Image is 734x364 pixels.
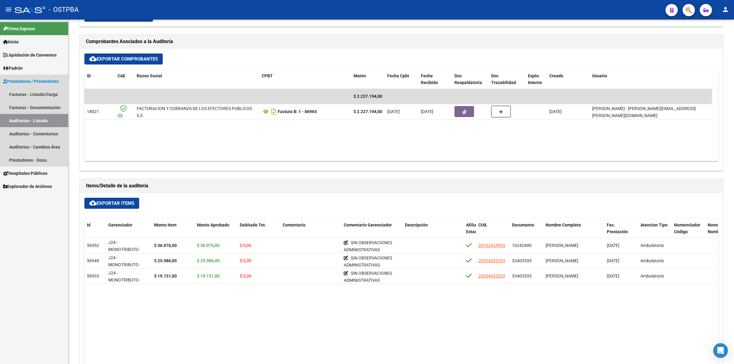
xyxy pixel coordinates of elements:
datatable-header-cell: Gerenciador [106,219,152,245]
span: [DATE] [549,109,562,114]
mat-icon: cloud_download [89,55,97,62]
span: Hospitales Públicos [3,170,47,177]
span: 56933 [87,274,99,278]
datatable-header-cell: Usuario [590,69,712,90]
span: J24 - MONOTRIBUTO-IGUALDAD SALUD-PRENSA [108,255,144,281]
strong: $ 2.227.194,00 [354,109,382,114]
span: Liquidación de Convenios [3,52,57,58]
strong: $ 36.076,00 [154,243,177,248]
span: Usuario [592,73,607,78]
datatable-header-cell: Documento [510,219,543,245]
span: Firma Express [3,25,35,32]
span: SIN OBSERVACIONES ADMINISTRATIVAS [344,271,392,283]
span: Razon Social [137,73,162,78]
div: FACTURACION Y COBRANZA DE LOS EFECTORES PUBLICOS S.E. [137,105,257,119]
span: J24 - MONOTRIBUTO-IGUALDAD SALUD-PRENSA [108,240,144,266]
span: Monto Aprobado [197,222,229,227]
span: [PERSON_NAME] [546,243,578,248]
datatable-header-cell: Monto Item [152,219,195,245]
strong: $ 25.986,00 [154,258,177,263]
i: Descargar documento [270,107,278,116]
span: $ 25.986,00 [197,258,220,263]
span: Comentario Gerenciador [344,222,392,227]
span: Exportar Items [89,200,134,206]
datatable-header-cell: Creado [547,69,590,90]
span: Nombre Completo [546,222,581,227]
datatable-header-cell: Expte. Interno [525,69,547,90]
span: Doc Trazabilidad [491,73,516,85]
span: 16242490 [512,243,532,248]
datatable-header-cell: Fec. Prestación [604,219,638,245]
span: CAE [117,73,125,78]
datatable-header-cell: Monto [351,69,385,90]
span: Documento [512,222,534,227]
span: Ambulatorio [640,243,664,248]
datatable-header-cell: Nomenclador Código [672,219,705,245]
span: [DATE] [607,243,619,248]
span: 56952 [87,243,99,248]
mat-icon: menu [5,6,12,13]
datatable-header-cell: Razon Social [134,69,259,90]
datatable-header-cell: Doc Trazabilidad [489,69,525,90]
datatable-header-cell: Comentario Gerenciador [341,219,402,245]
span: Monto [354,73,366,78]
span: Nomenclador Código [674,222,700,234]
span: Ambulatorio [640,258,664,263]
datatable-header-cell: Id [84,219,106,245]
div: Open Intercom Messenger [713,343,728,358]
datatable-header-cell: Comentario [280,219,341,245]
datatable-header-cell: Doc Respaldatoria [452,69,489,90]
span: Nomenclador Nombre [708,222,734,234]
strong: Factura B: 1 - 86965 [278,109,317,114]
datatable-header-cell: Fecha Cpbt [385,69,418,90]
span: Id [87,222,91,227]
span: J24 - MONOTRIBUTO-IGUALDAD SALUD-PRENSA [108,270,144,296]
span: 20334035353 [478,274,505,278]
span: CPBT [262,73,273,78]
span: SIN OBSERVACIONES ADMINISTRATIVAS [344,240,392,252]
span: $ 2.227.194,00 [354,94,382,99]
span: Expte. Interno [528,73,542,85]
span: Fecha Recibido [421,73,438,85]
span: Descripción [405,222,428,227]
datatable-header-cell: CUIL [476,219,510,245]
span: 20162424905 [478,243,505,248]
span: 18021 [87,109,99,114]
span: Creado [549,73,563,78]
span: Monto Item [154,222,176,227]
button: Exportar Comprobantes [84,53,163,64]
datatable-header-cell: Afiliado Estado [464,219,476,245]
span: Fec. Prestación [607,222,628,234]
mat-icon: person [722,6,729,13]
span: [DATE] [607,258,619,263]
span: 33403535 [512,274,532,278]
mat-icon: cloud_download [89,199,97,207]
span: [DATE] [607,274,619,278]
span: Debitado Tot. [240,222,266,227]
span: [PERSON_NAME] [546,274,578,278]
datatable-header-cell: Atencion Tipo [638,219,672,245]
span: Comentario [283,222,306,227]
span: Padrón [3,65,23,72]
span: Ambulatorio [640,274,664,278]
span: Doc Respaldatoria [454,73,482,85]
span: $ 0,00 [240,243,251,248]
datatable-header-cell: Monto Aprobado [195,219,237,245]
datatable-header-cell: Debitado Tot. [237,219,280,245]
span: 33403535 [512,258,532,263]
datatable-header-cell: Descripción [402,219,464,245]
span: Afiliado Estado [466,222,481,234]
span: 20334035353 [478,258,505,263]
span: [PERSON_NAME] - [PERSON_NAME][EMAIL_ADDRESS][PERSON_NAME][DOMAIN_NAME] [592,106,696,118]
span: $ 0,00 [240,258,251,263]
span: $ 36.076,00 [197,243,220,248]
span: [DATE] [387,109,400,114]
span: ID [87,73,91,78]
h1: Items/Detalle de la auditoría [86,181,717,191]
span: Fecha Cpbt [387,73,409,78]
span: Exportar Comprobantes [89,56,158,62]
span: Inicio [3,39,19,45]
span: Explorador de Archivos [3,183,52,190]
span: Prestadores / Proveedores [3,78,59,85]
span: [PERSON_NAME] [546,258,578,263]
